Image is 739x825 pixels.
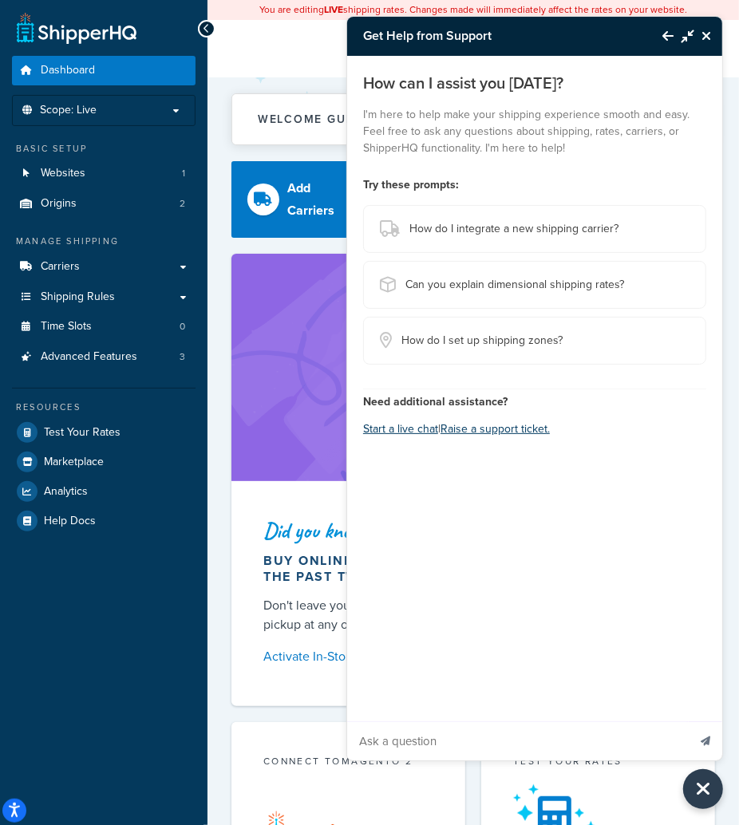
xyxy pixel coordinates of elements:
[694,26,722,45] button: Close Resource Center
[41,197,77,211] span: Origins
[180,197,185,211] span: 2
[44,485,88,499] span: Analytics
[12,312,196,341] li: Time Slots
[263,596,677,634] div: Don't leave your customer's waiting. Offer them the convenience of local pickup at any of your re...
[12,56,196,85] a: Dashboard
[41,64,95,77] span: Dashboard
[12,142,196,156] div: Basic Setup
[12,159,196,188] li: Websites
[363,418,438,440] button: Start a live chat
[674,18,694,54] button: Minimize Resource Center
[683,769,723,809] button: Close Resource Center
[363,393,706,410] h4: Need additional assistance?
[12,282,196,312] a: Shipping Rules
[12,507,196,535] a: Help Docs
[263,645,677,668] a: Activate In-Store Pickup
[401,330,563,352] span: How do I set up shipping zones?
[12,235,196,248] div: Manage Shipping
[363,317,706,365] button: How do I set up shipping zones?
[12,252,196,282] a: Carriers
[12,312,196,341] a: Time Slots0
[12,159,196,188] a: Websites1
[41,260,80,274] span: Carriers
[405,274,624,296] span: Can you explain dimensional shipping rates?
[409,218,618,240] span: How do I integrate a new shipping carrier?
[41,290,115,304] span: Shipping Rules
[347,722,687,760] input: Ask a question
[12,342,196,372] a: Advanced Features3
[12,448,196,476] a: Marketplace
[363,106,706,156] p: I'm here to help make your shipping experience smooth and easy. Feel free to ask any questions ab...
[263,754,433,772] div: Connect to Magento 2
[12,401,196,414] div: Resources
[363,176,706,193] h4: Try these prompts:
[182,167,185,180] span: 1
[263,519,677,542] div: Did you know?
[180,350,185,364] span: 3
[231,161,382,238] a: Add Carriers
[12,418,196,447] a: Test Your Rates
[12,189,196,219] a: Origins2
[689,721,722,760] button: Send message
[513,754,683,772] div: Test your rates
[40,104,97,117] span: Scope: Live
[287,177,355,222] div: Add Carriers
[180,320,185,334] span: 0
[232,94,714,144] button: Welcome Guide
[363,418,706,440] p: |
[258,113,368,125] h2: Welcome Guide
[347,17,646,55] h3: Get Help from Support
[44,456,104,469] span: Marketplace
[44,515,96,528] span: Help Docs
[44,426,121,440] span: Test Your Rates
[263,553,677,585] div: Buy online pickup in store has increased 500% in the past two years!
[363,205,706,253] button: How do I integrate a new shipping carrier?
[41,350,137,364] span: Advanced Features
[363,72,706,94] p: How can I assist you [DATE]?
[441,420,550,437] a: Raise a support ticket.
[363,261,706,309] button: Can you explain dimensional shipping rates?
[646,18,674,54] button: Back to Resource Center
[12,342,196,372] li: Advanced Features
[41,320,92,334] span: Time Slots
[324,2,343,17] b: LIVE
[41,167,85,180] span: Websites
[12,189,196,219] li: Origins
[12,477,196,506] a: Analytics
